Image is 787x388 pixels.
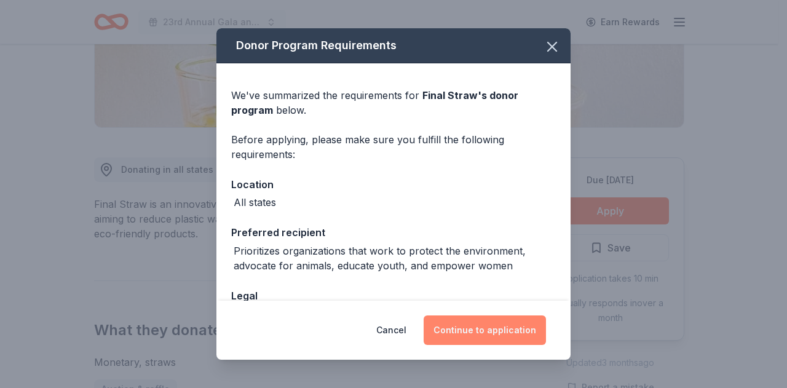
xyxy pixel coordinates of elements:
[231,132,556,162] div: Before applying, please make sure you fulfill the following requirements:
[231,88,556,117] div: We've summarized the requirements for below.
[231,288,556,304] div: Legal
[424,315,546,345] button: Continue to application
[216,28,571,63] div: Donor Program Requirements
[231,176,556,192] div: Location
[234,243,556,273] div: Prioritizes organizations that work to protect the environment, advocate for animals, educate you...
[376,315,406,345] button: Cancel
[231,224,556,240] div: Preferred recipient
[234,195,276,210] div: All states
